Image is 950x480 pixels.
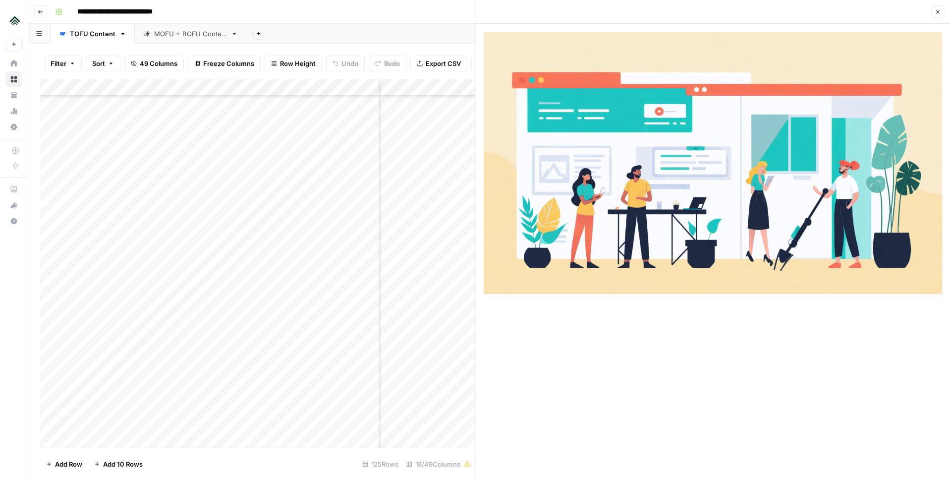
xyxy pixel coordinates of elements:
[140,59,177,68] span: 49 Columns
[326,56,365,71] button: Undo
[484,32,943,294] img: Row/Cell
[6,11,24,29] img: Uplisting Logo
[44,56,82,71] button: Filter
[88,456,149,472] button: Add 10 Rows
[86,56,120,71] button: Sort
[203,59,254,68] span: Freeze Columns
[6,87,22,103] a: Your Data
[188,56,261,71] button: Freeze Columns
[6,56,22,71] a: Home
[51,59,66,68] span: Filter
[426,59,461,68] span: Export CSV
[154,29,227,39] div: MOFU + BOFU Content
[358,456,402,472] div: 125 Rows
[6,8,22,33] button: Workspace: Uplisting
[70,29,115,39] div: TOFU Content
[6,103,22,119] a: Usage
[384,59,400,68] span: Redo
[6,71,22,87] a: Browse
[6,197,22,213] button: What's new?
[341,59,358,68] span: Undo
[6,213,22,229] button: Help + Support
[124,56,184,71] button: 49 Columns
[92,59,105,68] span: Sort
[103,459,143,469] span: Add 10 Rows
[51,24,135,44] a: TOFU Content
[402,456,475,472] div: 18/49 Columns
[135,24,246,44] a: MOFU + BOFU Content
[6,119,22,135] a: Settings
[369,56,406,71] button: Redo
[6,181,22,197] a: AirOps Academy
[265,56,322,71] button: Row Height
[40,456,88,472] button: Add Row
[55,459,82,469] span: Add Row
[280,59,316,68] span: Row Height
[410,56,467,71] button: Export CSV
[6,198,21,213] div: What's new?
